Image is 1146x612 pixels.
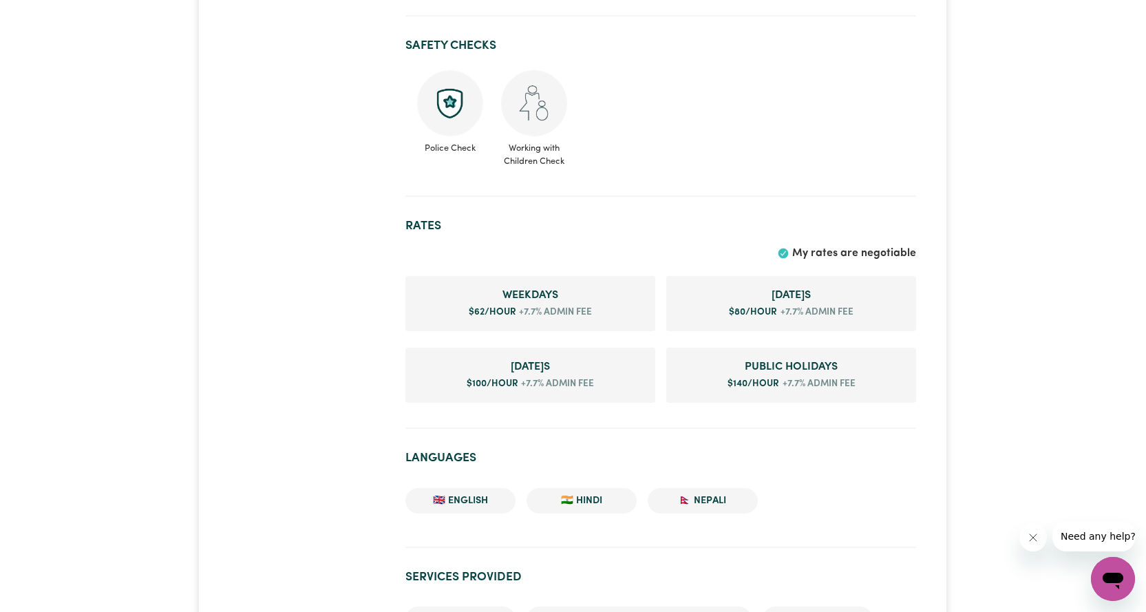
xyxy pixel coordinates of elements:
span: +7.7% admin fee [779,377,856,391]
span: Police Check [416,136,484,155]
span: My rates are negotiable [792,248,916,259]
span: Public Holiday rate [677,359,905,375]
h2: Rates [405,219,916,233]
h2: Safety Checks [405,39,916,53]
img: Working with children check [501,70,567,136]
li: 🇮🇳 Hindi [527,488,637,514]
span: $ 62 /hour [469,308,516,317]
span: Need any help? [8,10,83,21]
span: $ 140 /hour [728,379,779,388]
img: Police check [417,70,483,136]
li: 🇬🇧 English [405,488,516,514]
span: +7.7% admin fee [518,377,595,391]
span: $ 80 /hour [729,308,777,317]
span: Saturday rate [677,287,905,304]
span: Sunday rate [416,359,644,375]
li: 🇳🇵 Nepali [648,488,758,514]
iframe: Button to launch messaging window [1091,557,1135,601]
iframe: Message from company [1052,521,1135,551]
span: +7.7% admin fee [777,306,853,319]
h2: Services provided [405,570,916,584]
span: $ 100 /hour [467,379,518,388]
iframe: Close message [1019,524,1047,551]
span: Working with Children Check [500,136,568,168]
span: +7.7% admin fee [516,306,593,319]
h2: Languages [405,451,916,465]
span: Weekday rate [416,287,644,304]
